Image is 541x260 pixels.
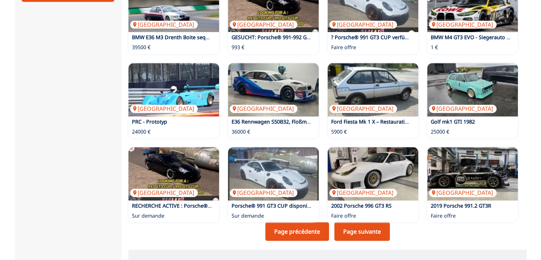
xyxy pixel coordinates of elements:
[328,63,418,116] img: Ford Fiesta Mk 1 X – Restaurationsprojekt + viele Teile
[230,189,297,197] p: [GEOGRAPHIC_DATA]
[328,147,418,201] a: 2002 Porsche 996 GT3 RS[GEOGRAPHIC_DATA]
[228,63,319,116] a: E36 Rennwagen S50B32, Floßmann GTR[GEOGRAPHIC_DATA]
[230,105,297,113] p: [GEOGRAPHIC_DATA]
[228,147,319,201] img: Porsche® 991 GT3 CUP disponible (MK1 OU MK2) – Voiture complète ou pièces spécifiques !
[232,34,324,41] a: GESUCHT: Porsche® 991-992 GT3 CUP
[232,128,250,135] p: 36000 €
[431,128,449,135] p: 25000 €
[232,44,244,51] p: 993 €
[431,118,475,125] a: Golf mk1 GTI 1982
[132,34,263,41] a: BMW E36 M3 Drenth Boite sequentiële 6V race (326ps)
[132,202,359,209] a: RECHERCHE ACTIVE : Porsche® 991 GT3 CUP ou 992 GT3 CUP – Tous états même accidentées !
[427,147,518,201] a: 2019 Porsche 991.2 GT3R[GEOGRAPHIC_DATA]
[431,212,456,219] p: Faire offre
[128,147,219,201] a: RECHERCHE ACTIVE : Porsche® 991 GT3 CUP ou 992 GT3 CUP – Tous états même accidentées ![GEOGRAPHIC...
[228,63,319,116] img: E36 Rennwagen S50B32, Floßmann GTR
[429,105,497,113] p: [GEOGRAPHIC_DATA]
[130,189,198,197] p: [GEOGRAPHIC_DATA]
[132,118,167,125] a: PRC - Prototyp
[427,63,518,116] img: Golf mk1 GTI 1982
[429,21,497,28] p: [GEOGRAPHIC_DATA]
[228,147,319,201] a: Porsche® 991 GT3 CUP disponible (MK1 OU MK2) – Voiture complète ou pièces spécifiques ![GEOGRAPHI...
[331,34,473,41] a: ? Porsche® 991 GT3 CUP verfügbar – Komplettfahrzeug od
[331,212,356,219] p: Faire offre
[132,44,150,51] p: 39500 €
[427,63,518,116] a: Golf mk1 GTI 1982[GEOGRAPHIC_DATA]
[331,128,347,135] p: 5900 €
[230,21,297,28] p: [GEOGRAPHIC_DATA]
[329,21,397,28] p: [GEOGRAPHIC_DATA]
[128,63,219,116] a: PRC - Prototyp[GEOGRAPHIC_DATA]
[265,222,329,241] a: Page précédente
[130,105,198,113] p: [GEOGRAPHIC_DATA]
[331,44,356,51] p: Faire offre
[431,202,491,209] a: 2019 Porsche 991.2 GT3R
[232,118,327,125] a: E36 Rennwagen S50B32, Floßmann GTR
[329,105,397,113] p: [GEOGRAPHIC_DATA]
[232,202,454,209] a: Porsche® 991 GT3 CUP disponible (MK1 OU MK2) – Voiture complète ou pièces spécifiques !
[130,21,198,28] p: [GEOGRAPHIC_DATA]
[128,147,219,201] img: RECHERCHE ACTIVE : Porsche® 991 GT3 CUP ou 992 GT3 CUP – Tous états même accidentées !
[427,147,518,201] img: 2019 Porsche 991.2 GT3R
[128,63,219,116] img: PRC - Prototyp
[232,212,264,219] p: Sur demande
[328,147,418,201] img: 2002 Porsche 996 GT3 RS
[329,189,397,197] p: [GEOGRAPHIC_DATA]
[328,63,418,116] a: Ford Fiesta Mk 1 X – Restaurationsprojekt + viele Teile[GEOGRAPHIC_DATA]
[331,202,392,209] a: 2002 Porsche 996 GT3 RS
[331,118,460,125] a: Ford Fiesta Mk 1 X – Restaurationsprojekt + viele Teile
[431,44,438,51] p: 1 €
[334,222,390,241] a: Page suivante
[132,128,150,135] p: 24000 €
[132,212,164,219] p: Sur demande
[429,189,497,197] p: [GEOGRAPHIC_DATA]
